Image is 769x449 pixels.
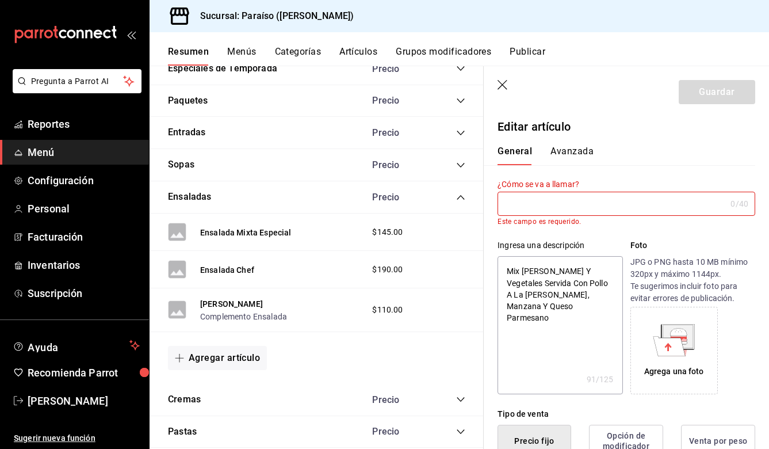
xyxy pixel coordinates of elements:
button: Grupos modificadores [396,46,491,66]
button: Resumen [168,46,209,66]
label: ¿Cómo se va a llamar? [498,180,755,188]
button: collapse-category-row [456,395,465,404]
button: Artículos [339,46,377,66]
button: collapse-category-row [456,64,465,73]
div: Agrega una foto [633,310,715,391]
span: Facturación [28,229,140,245]
button: Cremas [168,393,201,406]
button: Paquetes [168,94,208,108]
a: Pregunta a Parrot AI [8,83,141,96]
div: Precio [361,426,434,437]
span: Inventarios [28,257,140,273]
div: Precio [361,127,434,138]
button: collapse-category-row [456,193,465,202]
div: Ingresa una descripción [498,239,622,252]
div: navigation tabs [168,46,769,66]
span: [PERSON_NAME] [28,393,140,409]
div: 91 /125 [587,374,614,385]
button: Avanzada [550,146,594,165]
button: Menús [227,46,256,66]
p: JPG o PNG hasta 10 MB mínimo 320px y máximo 1144px. Te sugerimos incluir foto para evitar errores... [630,256,755,305]
span: Ayuda [28,338,125,352]
button: Entradas [168,126,205,139]
button: General [498,146,532,165]
div: Agrega una foto [644,366,704,378]
span: Sugerir nueva función [14,432,140,444]
h3: Sucursal: Paraíso ([PERSON_NAME]) [191,9,354,23]
div: 0 /40 [730,198,748,210]
span: Personal [28,201,140,216]
button: Ensalada Mixta Especial [200,227,291,238]
div: Tipo de venta [498,408,755,420]
p: Editar artículo [498,118,755,135]
button: Agregar artículo [168,346,267,370]
button: Ensalada Chef [200,264,254,276]
span: Pregunta a Parrot AI [31,75,124,87]
button: Ensaladas [168,191,212,204]
span: Configuración [28,173,140,188]
span: Suscripción [28,286,140,301]
button: Pastas [168,425,197,439]
button: Publicar [510,46,545,66]
button: Sopas [168,158,194,172]
div: navigation tabs [498,146,741,165]
button: collapse-category-row [456,96,465,105]
button: collapse-category-row [456,128,465,138]
p: Foto [630,239,755,252]
button: [PERSON_NAME] [200,298,263,310]
button: collapse-category-row [456,161,465,170]
button: open_drawer_menu [127,30,136,39]
p: Este campo es requerido. [498,218,755,226]
span: $190.00 [372,264,403,276]
button: collapse-category-row [456,427,465,436]
button: Complemento Ensalada [200,311,287,322]
div: Precio [361,394,434,405]
span: Reportes [28,116,140,132]
div: Precio [361,63,434,74]
span: $110.00 [372,304,403,316]
button: Categorías [275,46,322,66]
button: Especiales de Temporada [168,62,277,75]
span: $145.00 [372,226,403,238]
button: Pregunta a Parrot AI [13,69,141,93]
span: Menú [28,144,140,160]
div: Precio [361,192,434,203]
div: Precio [361,159,434,170]
div: Precio [361,95,434,106]
span: Recomienda Parrot [28,365,140,380]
